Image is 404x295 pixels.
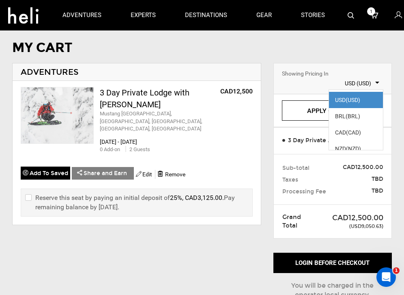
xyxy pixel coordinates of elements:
h2: ADVENTURES [21,67,253,76]
span: s [147,146,150,152]
strong: CAD12,500.00 [343,164,383,171]
span: USD (USD) [333,79,379,87]
span: Select box activate [329,78,383,87]
span: 1 [393,267,400,274]
h1: MY CART [12,41,392,55]
span: Sub-total [282,164,309,172]
span: 25%, CAD3,125.00 . [170,194,224,202]
span: 1 [367,7,375,15]
div: Showing Pricing In [282,69,329,78]
span: Remove [165,171,185,178]
span: TBD [339,175,383,183]
span: Processing Fee [282,188,326,196]
p: adventures [62,11,101,20]
div: CAD12,500.00 [329,213,383,223]
span: (BRL) [346,113,360,119]
label: Reserve this seat by paying an initial deposit of Pay remaining balance by [DATE]. [25,193,248,212]
div: Grand Total [276,213,323,230]
div: 3 Day Private Lodge with [PERSON_NAME] [100,87,207,110]
button: Remove [156,168,187,180]
p: destinations [185,11,227,20]
span: (NZD) [346,145,361,152]
div: Mustang [GEOGRAPHIC_DATA], [GEOGRAPHIC_DATA], [GEOGRAPHIC_DATA], [GEOGRAPHIC_DATA], [GEOGRAPHIC_D... [100,110,207,133]
button: Add To Saved [21,167,70,180]
a: Apply Coupons [282,100,383,121]
span: TBD [339,187,383,195]
span: Taxes [282,176,298,184]
button: Login before checkout [273,253,392,273]
span: 0 Add-on [100,146,120,152]
span: USD [335,97,346,103]
span: BRL [335,113,346,119]
img: images [21,87,93,143]
div: [DATE] - [DATE] [100,138,253,146]
button: Edit [134,168,155,180]
op: CAD12,500 [220,87,253,95]
p: experts [131,11,156,20]
span: (CAD) [346,129,361,136]
img: search-bar-icon.svg [348,12,354,19]
span: CAD [335,129,346,136]
div: 2 Guest [125,146,150,154]
span: 3 Day Private Lodge with [PERSON_NAME] [286,137,333,145]
iframe: Intercom live chat [376,267,396,287]
span: NZD [335,145,346,152]
span: (USD) [346,97,360,103]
